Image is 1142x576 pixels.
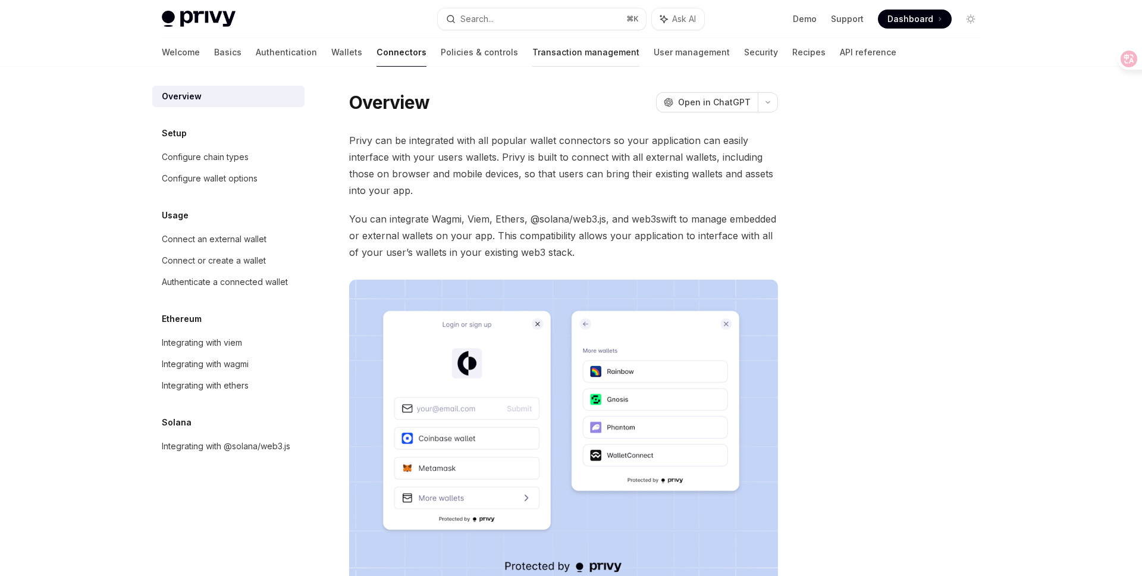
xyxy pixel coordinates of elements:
[162,126,187,140] h5: Setup
[349,92,429,113] h1: Overview
[626,14,639,24] span: ⌘ K
[162,275,288,289] div: Authenticate a connected wallet
[678,96,751,108] span: Open in ChatGPT
[656,92,758,112] button: Open in ChatGPT
[162,378,249,393] div: Integrating with ethers
[672,13,696,25] span: Ask AI
[438,8,646,30] button: Search...⌘K
[162,232,266,246] div: Connect an external wallet
[162,171,258,186] div: Configure wallet options
[878,10,952,29] a: Dashboard
[961,10,980,29] button: Toggle dark mode
[152,86,305,107] a: Overview
[793,13,817,25] a: Demo
[744,38,778,67] a: Security
[652,8,704,30] button: Ask AI
[256,38,317,67] a: Authentication
[162,415,192,430] h5: Solana
[162,312,202,326] h5: Ethereum
[162,253,266,268] div: Connect or create a wallet
[152,436,305,457] a: Integrating with @solana/web3.js
[152,353,305,375] a: Integrating with wagmi
[214,38,241,67] a: Basics
[654,38,730,67] a: User management
[377,38,426,67] a: Connectors
[152,146,305,168] a: Configure chain types
[162,357,249,371] div: Integrating with wagmi
[162,208,189,223] h5: Usage
[162,336,242,350] div: Integrating with viem
[152,168,305,189] a: Configure wallet options
[532,38,639,67] a: Transaction management
[162,38,200,67] a: Welcome
[152,332,305,353] a: Integrating with viem
[349,132,778,199] span: Privy can be integrated with all popular wallet connectors so your application can easily interfa...
[349,211,778,261] span: You can integrate Wagmi, Viem, Ethers, @solana/web3.js, and web3swift to manage embedded or exter...
[152,250,305,271] a: Connect or create a wallet
[162,439,290,453] div: Integrating with @solana/web3.js
[152,375,305,396] a: Integrating with ethers
[331,38,362,67] a: Wallets
[441,38,518,67] a: Policies & controls
[460,12,494,26] div: Search...
[152,228,305,250] a: Connect an external wallet
[162,89,202,104] div: Overview
[887,13,933,25] span: Dashboard
[792,38,826,67] a: Recipes
[831,13,864,25] a: Support
[840,38,896,67] a: API reference
[162,11,236,27] img: light logo
[162,150,249,164] div: Configure chain types
[152,271,305,293] a: Authenticate a connected wallet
